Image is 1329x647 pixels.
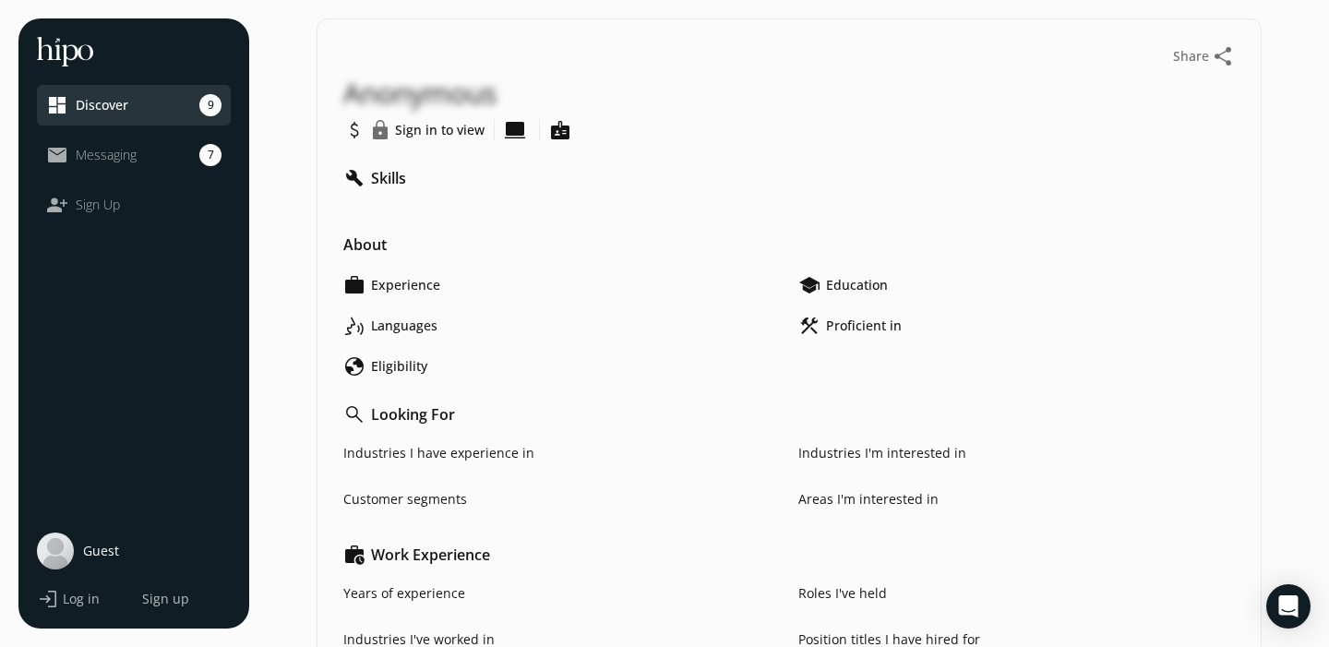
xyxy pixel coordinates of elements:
[46,194,68,216] span: person_add
[46,94,68,116] span: dashboard
[138,590,189,608] button: Sign up
[46,194,221,216] a: person_addSign Up
[76,96,128,114] span: Discover
[343,77,497,110] h1: Anonymous
[369,119,391,141] span: lock
[343,315,365,337] span: voice_selection
[343,274,365,296] span: work
[37,588,100,610] button: loginLog in
[504,119,526,141] span: computer
[76,196,120,214] span: Sign Up
[549,119,571,141] span: badge
[826,317,902,335] h2: Proficient in
[199,94,221,116] span: 9
[343,167,365,189] span: build
[138,590,231,608] a: Sign up
[199,144,221,166] span: 7
[371,403,455,425] h2: Looking For
[1266,584,1311,629] div: Open Intercom Messenger
[63,590,100,608] span: Log in
[76,146,137,164] span: Messaging
[37,588,59,610] span: login
[798,584,887,603] h2: Roles I've held
[343,544,365,566] span: work_history
[395,121,485,139] span: Sign in to view
[37,37,93,66] img: hh-logo-white
[343,403,365,425] span: search
[826,276,888,294] h2: Education
[371,317,437,335] h2: Languages
[1213,45,1235,67] span: share
[343,490,467,509] h2: Customer segments
[1173,47,1209,66] span: Share
[142,590,189,608] span: Sign up
[798,490,939,509] h2: Areas I'm interested in
[83,542,119,560] span: Guest
[343,119,365,141] span: attach_money
[46,144,68,166] span: mail_outline
[37,533,74,569] img: user-photo
[798,444,966,462] h2: Industries I'm interested in
[371,276,440,294] h2: Experience
[343,444,534,462] h2: Industries I have experience in
[371,357,427,376] h2: Eligibility
[343,355,365,377] span: globe
[1173,45,1235,67] button: Shareshare
[798,274,820,296] span: school
[46,94,221,116] a: dashboardDiscover9
[343,234,387,256] h2: About
[371,167,406,189] h2: Skills
[798,315,820,337] span: construction
[46,144,221,166] a: mail_outlineMessaging7
[37,588,129,610] a: loginLog in
[371,544,490,566] h2: Work Experience
[343,584,465,603] h2: Years of experience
